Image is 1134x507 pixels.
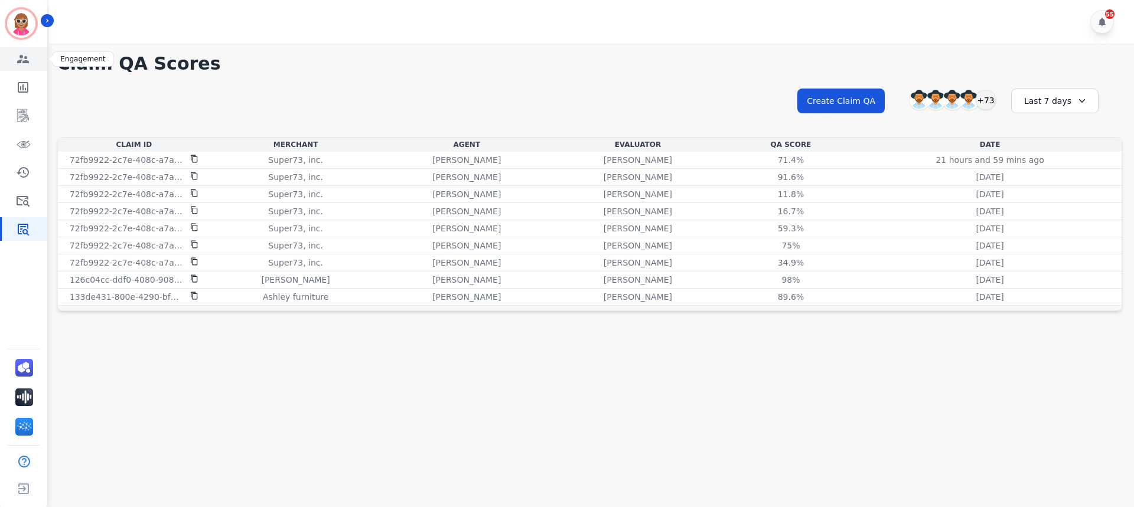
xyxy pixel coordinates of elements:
p: [PERSON_NAME] [604,154,672,166]
p: [DATE] [976,171,1003,183]
p: 72fb9922-2c7e-408c-a7af-65fa3901b6bc [70,223,183,234]
p: Super73, inc. [268,223,323,234]
p: 133de431-800e-4290-bf8c-09c0de36b404 [70,291,183,303]
p: [PERSON_NAME] [432,274,501,286]
div: Evaluator [555,140,721,149]
p: [DATE] [976,274,1003,286]
p: [PERSON_NAME] [604,188,672,200]
div: 11.8% [764,188,817,200]
div: 59.3% [764,223,817,234]
p: [DATE] [976,188,1003,200]
p: [PERSON_NAME] [432,223,501,234]
div: 55 [1105,9,1115,19]
p: Super73, inc. [268,154,323,166]
div: +73 [976,90,996,110]
div: 16.7% [764,205,817,217]
p: [PERSON_NAME] [432,257,501,269]
p: Super73, inc. [268,171,323,183]
div: Date [861,140,1119,149]
p: 21 hours and 59 mins ago [936,154,1044,166]
p: [PERSON_NAME] [604,223,672,234]
p: 72fb9922-2c7e-408c-a7af-65fa3901b6bc [70,240,183,251]
div: Claim Id [60,140,208,149]
p: [PERSON_NAME] [604,291,672,303]
p: [PERSON_NAME] [432,240,501,251]
h1: Claim QA Scores [57,53,1122,74]
div: 75% [764,240,817,251]
p: 72fb9922-2c7e-408c-a7af-65fa3901b6bc [70,171,183,183]
div: Merchant [213,140,379,149]
img: Bordered avatar [7,9,35,38]
p: 72fb9922-2c7e-408c-a7af-65fa3901b6bc [70,257,183,269]
p: Super73, inc. [268,188,323,200]
p: [DATE] [976,240,1003,251]
div: 71.4% [764,154,817,166]
p: [PERSON_NAME] [604,171,672,183]
p: 72fb9922-2c7e-408c-a7af-65fa3901b6bc [70,154,183,166]
div: 34.9% [764,257,817,269]
p: [PERSON_NAME] [604,240,672,251]
div: Agent [383,140,550,149]
p: [DATE] [976,205,1003,217]
p: 72fb9922-2c7e-408c-a7af-65fa3901b6bc [70,188,183,200]
div: 89.6% [764,291,817,303]
p: Super73, inc. [268,205,323,217]
p: Super73, inc. [268,240,323,251]
p: [PERSON_NAME] [432,154,501,166]
p: [DATE] [976,223,1003,234]
p: [PERSON_NAME] [432,171,501,183]
p: [PERSON_NAME] [604,205,672,217]
div: 91.6% [764,171,817,183]
button: Create Claim QA [797,89,885,113]
p: [PERSON_NAME] [432,188,501,200]
p: [PERSON_NAME] [261,274,330,286]
p: [DATE] [976,257,1003,269]
p: Super73, inc. [268,257,323,269]
p: [PERSON_NAME] [604,274,672,286]
div: Last 7 days [1011,89,1099,113]
div: 98% [764,274,817,286]
p: [DATE] [976,291,1003,303]
div: QA Score [726,140,856,149]
p: [PERSON_NAME] [432,291,501,303]
p: [PERSON_NAME] [604,257,672,269]
p: [PERSON_NAME] [432,205,501,217]
p: 72fb9922-2c7e-408c-a7af-65fa3901b6bc [70,205,183,217]
p: 126c04cc-ddf0-4080-9084-e76de8084481 [70,274,183,286]
p: Ashley furniture [263,291,328,303]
